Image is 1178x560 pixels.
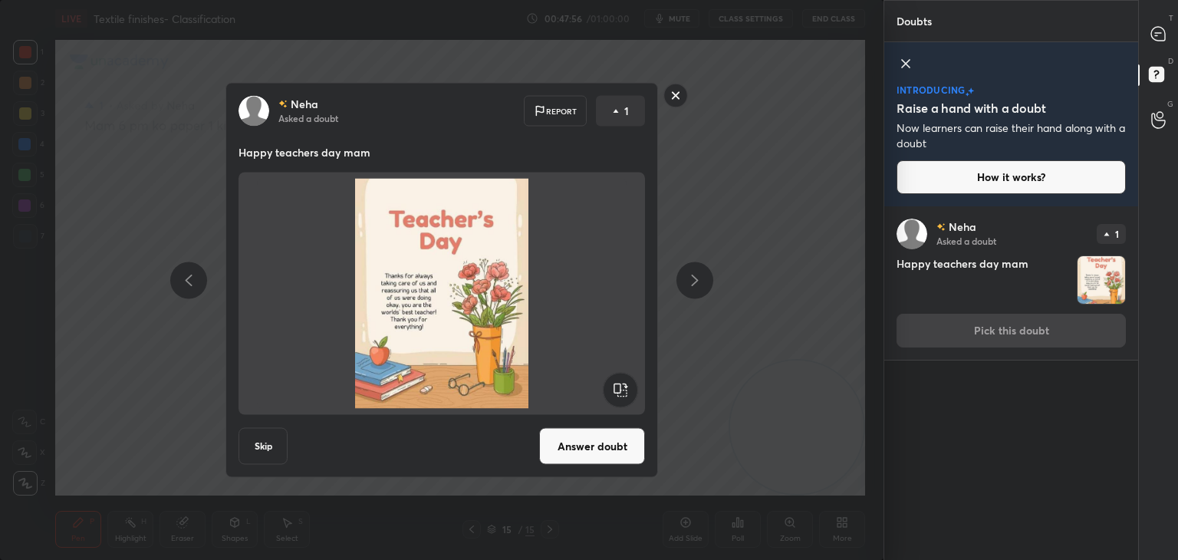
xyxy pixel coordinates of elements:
[1115,229,1119,239] p: 1
[884,1,944,41] p: Doubts
[239,96,269,127] img: default.png
[278,100,288,108] img: no-rating-badge.077c3623.svg
[897,85,966,94] p: introducing
[1168,55,1173,67] p: D
[539,428,645,465] button: Answer doubt
[239,428,288,465] button: Skip
[949,221,976,233] p: Neha
[936,235,996,247] p: Asked a doubt
[897,255,1071,305] h4: Happy teachers day mam
[884,206,1138,560] div: grid
[966,92,969,97] img: small-star.76a44327.svg
[1169,12,1173,24] p: T
[239,145,645,160] p: Happy teachers day mam
[257,179,627,409] img: 17570403872ZH8VW.JPEG
[897,160,1126,194] button: How it works?
[936,223,946,232] img: no-rating-badge.077c3623.svg
[897,219,927,249] img: default.png
[278,112,338,124] p: Asked a doubt
[624,104,629,119] p: 1
[897,99,1046,117] h5: Raise a hand with a doubt
[291,98,318,110] p: Neha
[1167,98,1173,110] p: G
[968,87,974,94] img: large-star.026637fe.svg
[1078,256,1125,304] img: 17570403872ZH8VW.JPEG
[524,96,587,127] div: Report
[897,120,1126,151] p: Now learners can raise their hand along with a doubt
